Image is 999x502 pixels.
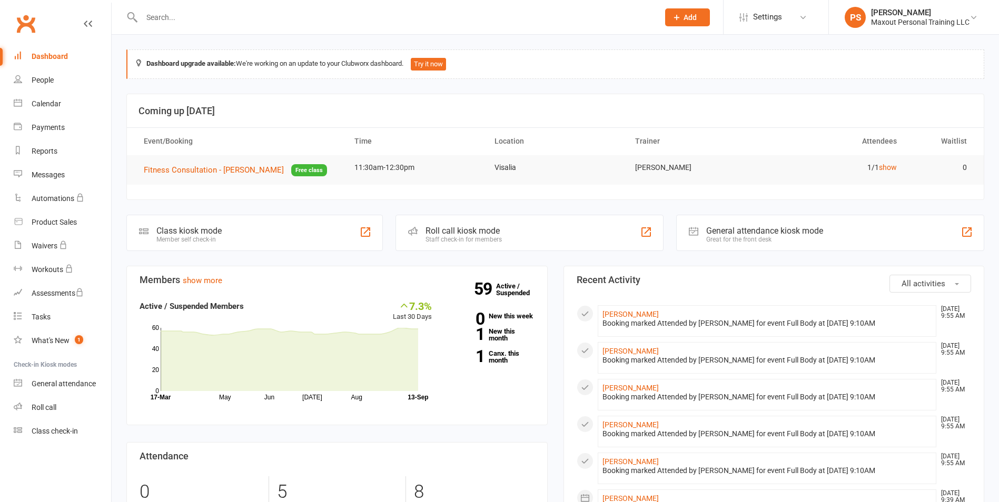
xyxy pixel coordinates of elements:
div: Last 30 Days [393,300,432,323]
div: Dashboard [32,52,68,61]
strong: 0 [448,311,484,327]
a: [PERSON_NAME] [602,347,659,355]
a: 1Canx. this month [448,350,535,364]
div: Calendar [32,99,61,108]
a: Messages [14,163,111,187]
a: 0New this week [448,313,535,319]
td: 0 [906,155,976,180]
div: Tasks [32,313,51,321]
div: Staff check-in for members [426,236,502,243]
div: Waivers [32,242,57,250]
div: [PERSON_NAME] [871,8,970,17]
div: Payments [32,123,65,132]
a: Class kiosk mode [14,419,111,443]
div: Automations [32,194,74,203]
a: [PERSON_NAME] [602,310,659,318]
h3: Coming up [DATE] [139,106,972,116]
strong: Active / Suspended Members [140,302,244,311]
a: show more [183,276,222,285]
a: General attendance kiosk mode [14,372,111,396]
th: Attendees [766,128,906,155]
div: What's New [32,336,70,345]
a: People [14,68,111,92]
div: Roll call [32,403,56,411]
div: 7.3% [393,300,432,312]
span: All activities [902,279,945,288]
th: Waitlist [906,128,976,155]
a: Roll call [14,396,111,419]
td: 11:30am-12:30pm [345,155,485,180]
div: Product Sales [32,218,77,226]
a: Workouts [14,258,111,282]
th: Location [485,128,625,155]
span: Fitness Consultation - [PERSON_NAME] [144,165,284,175]
a: Waivers [14,234,111,258]
div: Great for the front desk [706,236,823,243]
span: Add [684,13,697,22]
div: Reports [32,147,57,155]
span: 1 [75,335,83,344]
div: PS [845,7,866,28]
h3: Recent Activity [577,275,972,285]
a: Calendar [14,92,111,116]
time: [DATE] 9:55 AM [936,416,971,430]
a: Clubworx [13,11,39,37]
td: 1/1 [766,155,906,180]
strong: 59 [474,281,496,297]
button: All activities [889,275,971,293]
strong: Dashboard upgrade available: [146,59,236,67]
div: We're working on an update to your Clubworx dashboard. [126,49,984,79]
th: Time [345,128,485,155]
div: Booking marked Attended by [PERSON_NAME] for event Full Body at [DATE] 9:10AM [602,356,932,365]
div: Booking marked Attended by [PERSON_NAME] for event Full Body at [DATE] 9:10AM [602,429,932,438]
h3: Members [140,275,535,285]
a: [PERSON_NAME] [602,457,659,466]
a: [PERSON_NAME] [602,384,659,392]
a: Product Sales [14,210,111,234]
a: Tasks [14,305,111,329]
strong: 1 [448,326,484,342]
div: Member self check-in [156,236,222,243]
th: Trainer [626,128,766,155]
a: 1New this month [448,328,535,342]
th: Event/Booking [134,128,345,155]
div: General attendance kiosk mode [706,226,823,236]
span: Settings [753,5,782,29]
time: [DATE] 9:55 AM [936,453,971,467]
a: Automations [14,187,111,210]
a: Dashboard [14,45,111,68]
div: Roll call kiosk mode [426,226,502,236]
div: Booking marked Attended by [PERSON_NAME] for event Full Body at [DATE] 9:10AM [602,393,932,401]
span: Free class [291,164,327,176]
div: Maxout Personal Training LLC [871,17,970,27]
div: Booking marked Attended by [PERSON_NAME] for event Full Body at [DATE] 9:10AM [602,319,932,328]
time: [DATE] 9:55 AM [936,306,971,319]
a: What's New1 [14,329,111,353]
div: Assessments [32,289,84,297]
input: Search... [139,10,651,25]
a: show [879,163,897,172]
time: [DATE] 9:55 AM [936,343,971,356]
a: Payments [14,116,111,139]
h3: Attendance [140,451,535,461]
div: Workouts [32,265,63,274]
time: [DATE] 9:55 AM [936,379,971,393]
div: Messages [32,170,65,179]
div: Booking marked Attended by [PERSON_NAME] for event Full Body at [DATE] 9:10AM [602,466,932,475]
div: General attendance [32,379,96,388]
strong: 1 [448,348,484,364]
a: [PERSON_NAME] [602,420,659,429]
div: Class kiosk mode [156,226,222,236]
div: Class check-in [32,427,78,435]
a: 59Active / Suspended [496,275,542,304]
button: Add [665,8,710,26]
td: Visalia [485,155,625,180]
button: Try it now [411,58,446,71]
a: Reports [14,139,111,163]
td: [PERSON_NAME] [626,155,766,180]
div: People [32,76,54,84]
button: Fitness Consultation - [PERSON_NAME]Free class [144,164,327,177]
a: Assessments [14,282,111,305]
